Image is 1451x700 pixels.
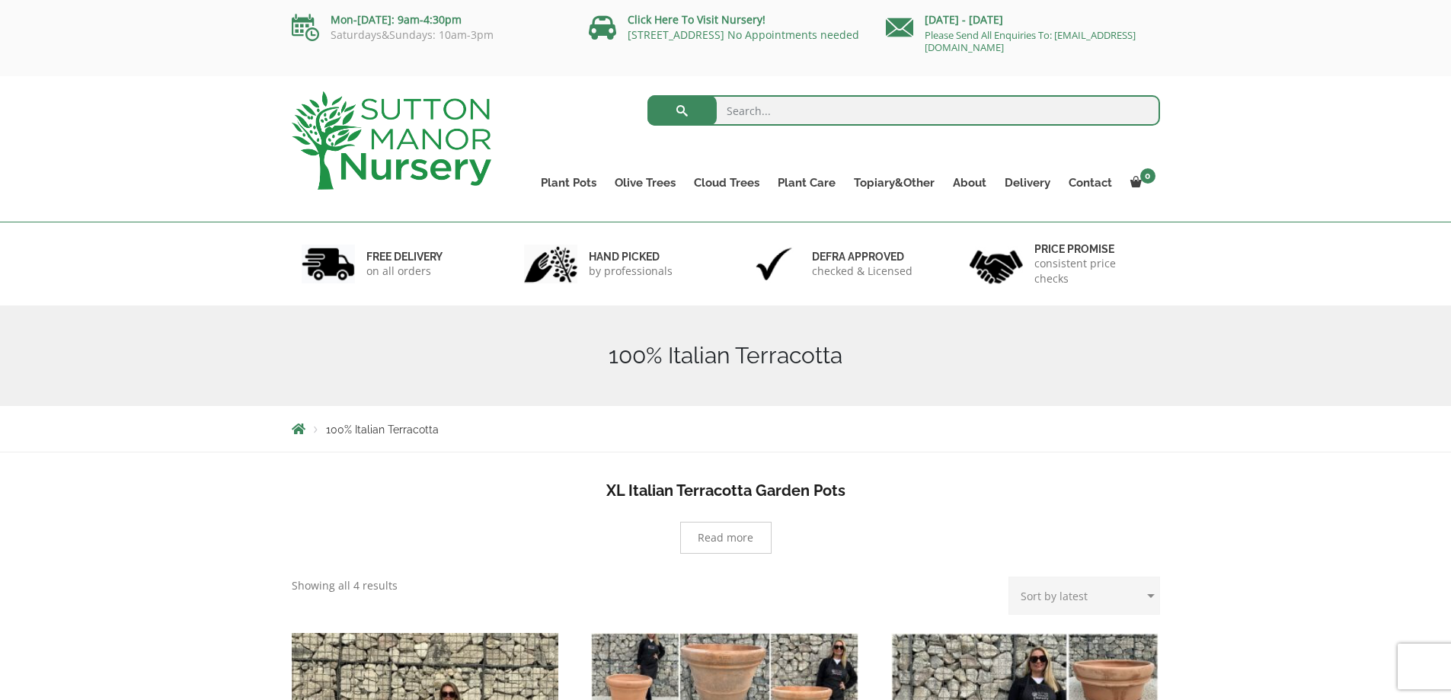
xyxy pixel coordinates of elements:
[628,12,765,27] a: Click Here To Visit Nursery!
[1008,577,1160,615] select: Shop order
[589,250,673,264] h6: hand picked
[292,423,1160,435] nav: Breadcrumbs
[944,172,996,193] a: About
[606,172,685,193] a: Olive Trees
[1140,168,1155,184] span: 0
[292,91,491,190] img: logo
[606,481,845,500] b: XL Italian Terracotta Garden Pots
[532,172,606,193] a: Plant Pots
[292,577,398,595] p: Showing all 4 results
[292,11,566,29] p: Mon-[DATE]: 9am-4:30pm
[812,250,912,264] h6: Defra approved
[628,27,859,42] a: [STREET_ADDRESS] No Appointments needed
[769,172,845,193] a: Plant Care
[685,172,769,193] a: Cloud Trees
[292,29,566,41] p: Saturdays&Sundays: 10am-3pm
[970,241,1023,287] img: 4.jpg
[1121,172,1160,193] a: 0
[1034,242,1150,256] h6: Price promise
[1059,172,1121,193] a: Contact
[647,95,1160,126] input: Search...
[845,172,944,193] a: Topiary&Other
[747,245,801,283] img: 3.jpg
[996,172,1059,193] a: Delivery
[812,264,912,279] p: checked & Licensed
[292,342,1160,369] h1: 100% Italian Terracotta
[698,532,753,543] span: Read more
[886,11,1160,29] p: [DATE] - [DATE]
[366,250,443,264] h6: FREE DELIVERY
[1034,256,1150,286] p: consistent price checks
[524,245,577,283] img: 2.jpg
[326,424,439,436] span: 100% Italian Terracotta
[366,264,443,279] p: on all orders
[302,245,355,283] img: 1.jpg
[589,264,673,279] p: by professionals
[925,28,1136,54] a: Please Send All Enquiries To: [EMAIL_ADDRESS][DOMAIN_NAME]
